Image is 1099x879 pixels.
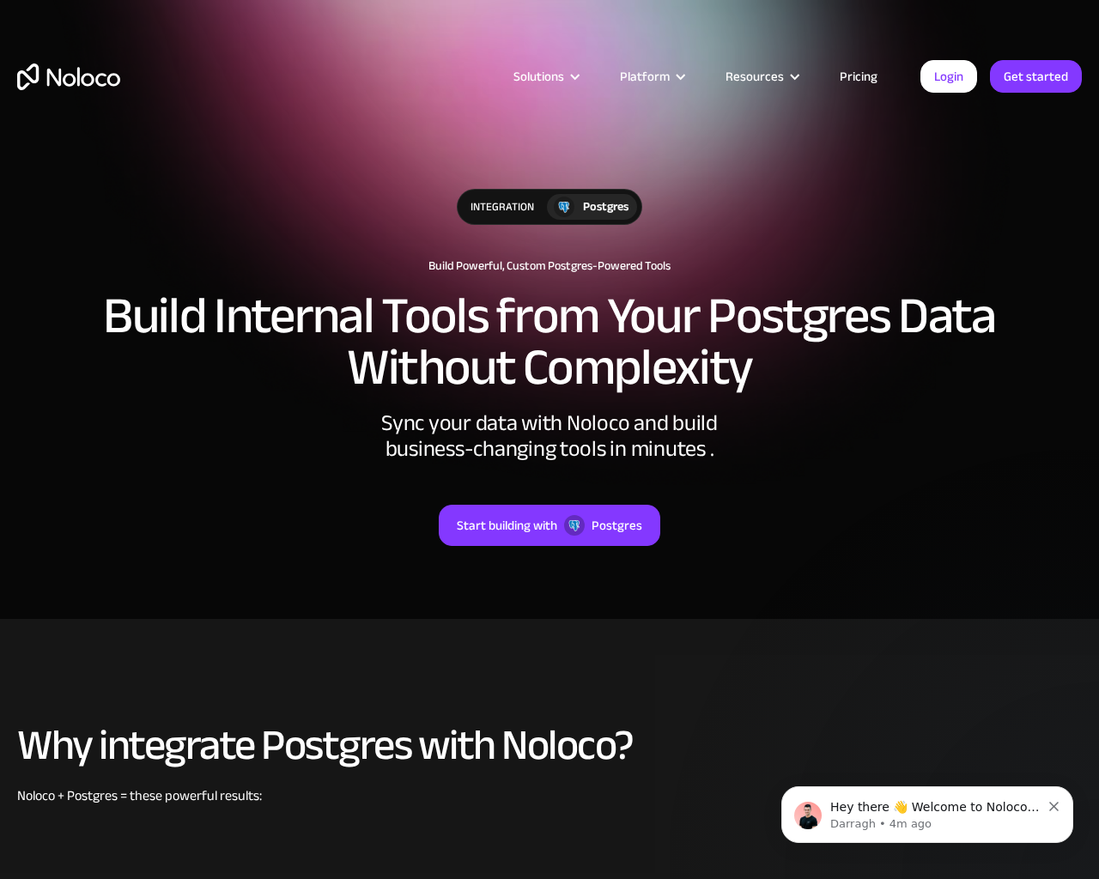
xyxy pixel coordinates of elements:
div: Platform [598,65,704,88]
div: integration [458,190,547,224]
div: Start building with [457,514,557,536]
h1: Build Powerful, Custom Postgres-Powered Tools [17,259,1082,273]
a: Login [920,60,977,93]
div: Noloco + Postgres = these powerful results: [17,785,1082,806]
div: Platform [620,65,670,88]
div: Sync your data with Noloco and build business-changing tools in minutes . [292,410,807,462]
div: Postgres [592,514,642,536]
a: home [17,64,120,90]
div: Resources [726,65,784,88]
div: Resources [704,65,818,88]
div: Solutions [492,65,598,88]
a: Start building withPostgres [439,505,660,546]
div: Postgres [583,197,628,216]
a: Get started [990,60,1082,93]
div: Solutions [513,65,564,88]
h2: Why integrate Postgres with Noloco? [17,722,1082,768]
iframe: Intercom notifications message [756,750,1099,870]
a: Pricing [818,65,899,88]
h2: Build Internal Tools from Your Postgres Data Without Complexity [17,290,1082,393]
